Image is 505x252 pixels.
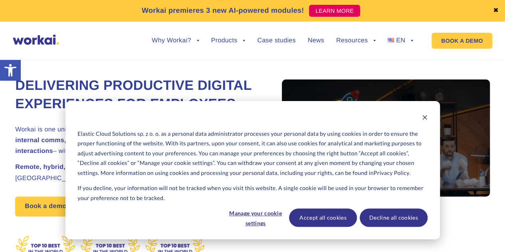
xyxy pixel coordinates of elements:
[15,196,76,216] a: Book a demo
[336,38,376,44] a: Resources
[396,37,405,44] span: EN
[432,33,492,49] a: BOOK A DEMO
[257,38,295,44] a: Case studies
[282,79,489,196] div: Play video
[422,113,428,123] button: Dismiss cookie banner
[15,77,263,113] h1: Delivering Productive Digital Experiences for Employees
[493,8,499,14] a: ✖
[309,5,360,17] a: LEARN MORE
[142,5,304,16] p: Workai premieres 3 new AI-powered modules!
[374,168,410,178] a: Privacy Policy
[360,208,428,227] button: Decline all cookies
[77,129,427,178] p: Elastic Cloud Solutions sp. z o. o. as a personal data administrator processes your personal data...
[211,38,246,44] a: Products
[289,208,357,227] button: Accept all cookies
[152,38,199,44] a: Why Workai?
[65,101,440,239] div: Cookie banner
[77,183,427,203] p: If you decline, your information will not be tracked when you visit this website. A single cookie...
[308,38,324,44] a: News
[15,124,263,157] h2: Workai is one unified communication platform that helps you conduct – with no IT skills needed.
[15,164,95,171] strong: Remote, hybrid, or onsite
[15,162,263,183] h2: – great digital employee experience happens in [GEOGRAPHIC_DATA].
[225,208,286,227] button: Manage your cookie settings
[15,126,259,155] strong: personalized internal comms, improve employee engagement, and measure all interactions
